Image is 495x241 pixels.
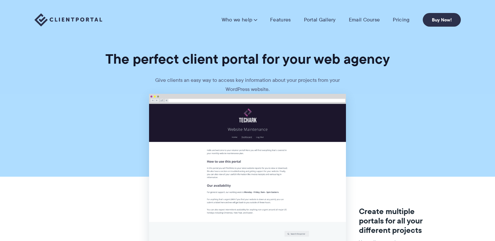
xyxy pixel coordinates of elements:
a: Email Course [349,17,380,23]
p: Give clients an easy way to access key information about your projects from your WordPress website. [150,76,345,94]
a: Who we help [222,17,257,23]
a: Portal Gallery [304,17,336,23]
a: Features [270,17,291,23]
h3: Create multiple portals for all your different projects [359,207,430,235]
a: Buy Now! [423,13,461,27]
a: Pricing [393,17,409,23]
